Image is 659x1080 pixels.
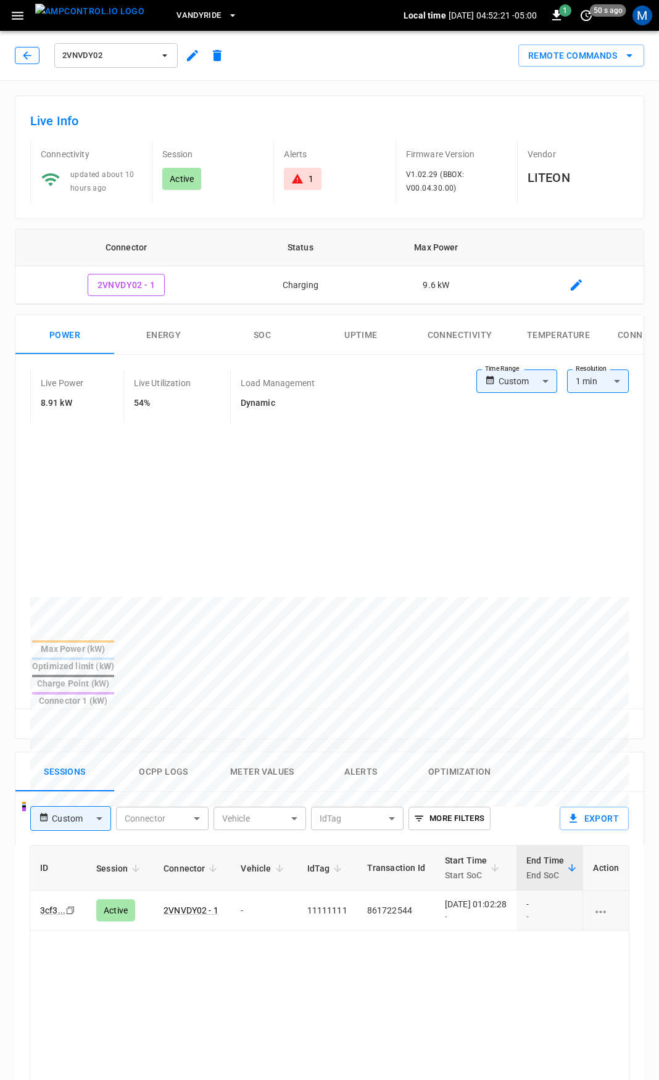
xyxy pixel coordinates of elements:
button: Temperature [509,315,608,355]
span: 2VNVDY02 [62,49,154,63]
label: Resolution [576,364,607,374]
span: 1 [559,4,571,17]
th: Transaction Id [357,846,435,891]
div: End Time [526,853,564,883]
h6: LITEON [528,168,629,188]
button: SOC [213,315,312,355]
p: Load Management [241,377,315,389]
button: Remote Commands [518,44,644,67]
span: updated about 10 hours ago [70,170,134,192]
span: Connector [164,861,221,876]
p: Local time [404,9,446,22]
p: Active [170,173,194,185]
p: Alerts [284,148,385,160]
button: Ocpp logs [114,752,213,792]
p: Vendor [528,148,629,160]
div: remote commands options [518,44,644,67]
p: Live Utilization [134,377,191,389]
button: Alerts [312,752,410,792]
button: 2VNVDY02 - 1 [88,274,165,297]
span: End TimeEnd SoC [526,853,580,883]
button: Power [15,315,114,355]
th: Status [237,229,363,266]
th: Max Power [363,229,508,266]
td: 9.6 kW [363,266,508,305]
p: Live Power [41,377,84,389]
th: Connector [15,229,237,266]
div: Custom [52,807,110,830]
h6: 8.91 kW [41,397,84,410]
th: Action [582,846,629,891]
h6: Live Info [30,111,629,131]
button: Meter Values [213,752,312,792]
span: Start TimeStart SoC [445,853,504,883]
button: set refresh interval [576,6,596,25]
button: Connectivity [410,315,509,355]
img: ampcontrol.io logo [35,4,144,19]
span: V1.02.29 (BBOX: V00.04.30.00) [406,170,465,192]
table: connector table [15,229,644,305]
span: 50 s ago [590,4,626,17]
p: End SoC [526,868,564,883]
button: Optimization [410,752,509,792]
p: Firmware Version [406,148,507,160]
span: VandyRide [176,9,221,23]
button: 2VNVDY02 [54,43,178,68]
button: Export [560,807,629,830]
label: Time Range [485,364,520,374]
span: Session [96,861,144,876]
div: Start Time [445,853,487,883]
th: ID [30,846,86,891]
p: [DATE] 04:52:21 -05:00 [449,9,537,22]
button: Uptime [312,315,410,355]
button: More Filters [408,807,491,830]
button: VandyRide [172,4,242,28]
p: Session [162,148,263,160]
div: 1 [309,173,313,185]
h6: 54% [134,397,191,410]
div: Custom [499,369,557,393]
span: IdTag [307,861,346,876]
p: Connectivity [41,148,142,160]
p: Start SoC [445,868,487,883]
button: Energy [114,315,213,355]
button: Sessions [15,752,114,792]
div: profile-icon [632,6,652,25]
td: Charging [237,266,363,305]
div: charging session options [593,904,619,917]
span: Vehicle [241,861,287,876]
div: 1 min [567,369,629,393]
h6: Dynamic [241,397,315,410]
